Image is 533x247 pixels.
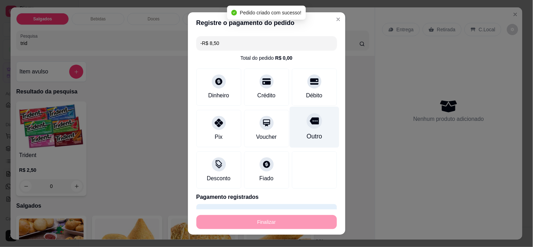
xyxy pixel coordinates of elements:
[196,193,337,201] p: Pagamento registrados
[240,54,292,61] div: Total do pedido
[258,91,276,100] div: Crédito
[207,174,231,183] div: Desconto
[275,54,292,61] div: R$ 0,00
[240,10,301,15] span: Pedido criado com sucesso!
[306,91,322,100] div: Débito
[333,14,344,25] button: Close
[232,10,237,15] span: check-circle
[306,132,322,141] div: Outro
[256,133,277,141] div: Voucher
[208,91,229,100] div: Dinheiro
[188,12,345,33] header: Registre o pagamento do pedido
[201,36,333,50] input: Ex.: hambúrguer de cordeiro
[259,174,273,183] div: Fiado
[215,133,222,141] div: Pix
